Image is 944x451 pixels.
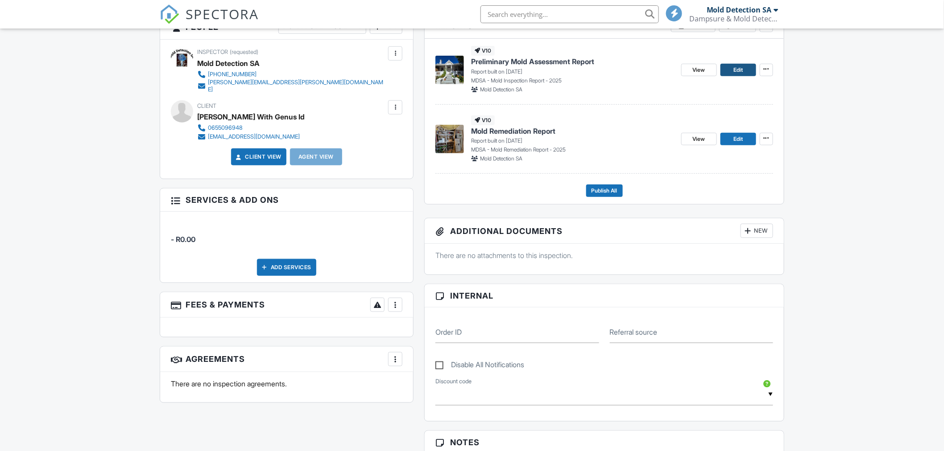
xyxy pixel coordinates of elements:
[208,124,243,131] div: 0655096948
[208,71,257,78] div: [PHONE_NUMBER]
[435,250,773,260] p: There are no attachments to this inspection.
[186,4,259,23] span: SPECTORA
[425,218,784,244] h3: Additional Documents
[208,79,386,93] div: [PERSON_NAME][EMAIL_ADDRESS][PERSON_NAME][DOMAIN_NAME]
[197,70,386,79] a: [PHONE_NUMBER]
[197,49,228,55] span: Inspector
[435,327,462,337] label: Order ID
[160,12,259,31] a: SPECTORA
[741,224,773,238] div: New
[689,14,778,23] div: Dampsure & Mold Detection SA
[425,284,784,307] h3: Internal
[197,123,300,132] a: 0655096948
[197,79,386,93] a: [PERSON_NAME][EMAIL_ADDRESS][PERSON_NAME][DOMAIN_NAME]
[197,110,305,123] div: [PERSON_NAME] With Genus Id
[197,132,300,141] a: [EMAIL_ADDRESS][DOMAIN_NAME]
[435,377,472,385] label: Discount code
[160,347,413,372] h3: Agreements
[160,4,179,24] img: The Best Home Inspection Software - Spectora
[171,379,402,389] p: There are no inspection agreements.
[234,152,282,161] a: Client View
[707,5,772,14] div: Mold Detection SA
[197,57,260,70] div: Mold Detection SA
[160,292,413,318] h3: Fees & Payments
[160,189,413,212] h3: Services & Add ons
[171,235,195,244] span: - R0.00
[610,327,658,337] label: Referral source
[208,133,300,140] div: [EMAIL_ADDRESS][DOMAIN_NAME]
[435,361,524,372] label: Disable All Notifications
[197,102,216,109] span: Client
[480,5,659,23] input: Search everything...
[230,49,258,55] span: (requested)
[171,218,402,251] li: Manual fee:
[257,259,316,276] div: Add Services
